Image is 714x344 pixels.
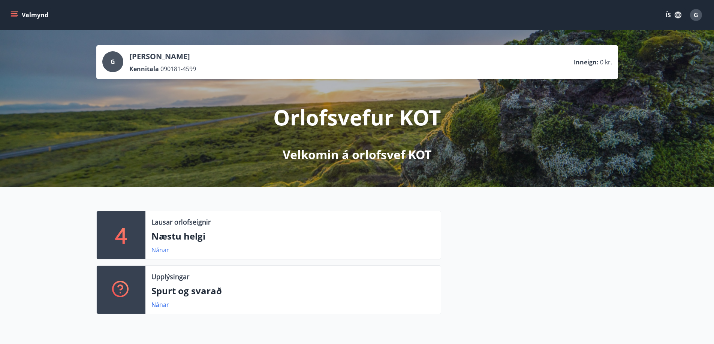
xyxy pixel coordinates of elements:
[687,6,705,24] button: G
[129,51,196,62] p: [PERSON_NAME]
[574,58,599,66] p: Inneign :
[9,8,51,22] button: menu
[160,65,196,73] span: 090181-4599
[662,8,686,22] button: ÍS
[273,103,441,131] p: Orlofsvefur KOT
[151,246,169,254] a: Nánar
[694,11,698,19] span: G
[111,58,115,66] span: G
[151,217,211,227] p: Lausar orlofseignir
[151,230,435,243] p: Næstu helgi
[129,65,159,73] p: Kennitala
[115,221,127,249] p: 4
[151,272,189,281] p: Upplýsingar
[600,58,612,66] span: 0 kr.
[151,301,169,309] a: Nánar
[151,284,435,297] p: Spurt og svarað
[283,146,432,163] p: Velkomin á orlofsvef KOT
